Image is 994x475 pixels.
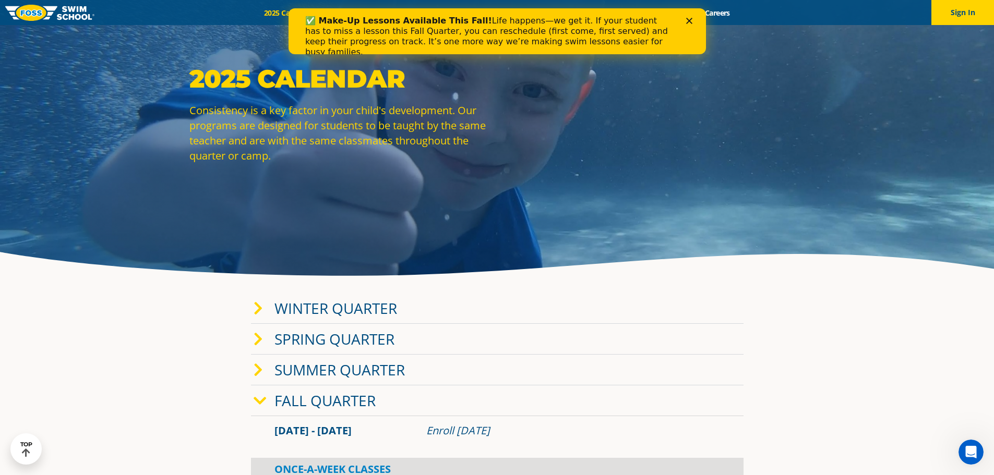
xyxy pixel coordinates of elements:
[398,9,408,16] div: Close
[274,360,405,380] a: Summer Quarter
[274,423,352,437] span: [DATE] - [DATE]
[189,64,405,94] strong: 2025 Calendar
[289,8,706,54] iframe: Intercom live chat banner
[663,8,696,18] a: Blog
[696,8,739,18] a: Careers
[17,7,384,49] div: Life happens—we get it. If your student has to miss a lesson this Fall Quarter, you can reschedul...
[20,441,32,457] div: TOP
[255,8,320,18] a: 2025 Calendar
[274,298,397,318] a: Winter Quarter
[364,8,456,18] a: Swim Path® Program
[426,423,720,438] div: Enroll [DATE]
[5,5,94,21] img: FOSS Swim School Logo
[959,440,984,465] iframe: Intercom live chat
[456,8,553,18] a: About [PERSON_NAME]
[274,329,394,349] a: Spring Quarter
[189,103,492,163] p: Consistency is a key factor in your child's development. Our programs are designed for students t...
[553,8,663,18] a: Swim Like [PERSON_NAME]
[17,7,203,17] b: ✅ Make-Up Lessons Available This Fall!
[274,391,376,410] a: Fall Quarter
[320,8,364,18] a: Schools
